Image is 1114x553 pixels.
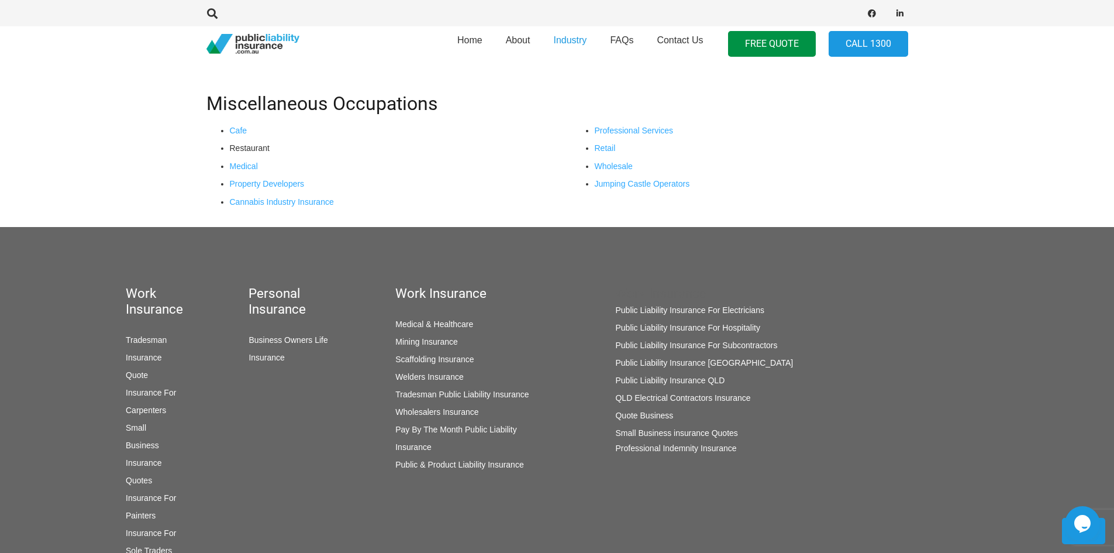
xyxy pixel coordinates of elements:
a: Retail [595,143,616,153]
a: Cafe [230,126,247,135]
span: FAQs [610,35,633,45]
a: LinkedIn [892,5,908,22]
a: Medical & Healthcare [395,320,473,329]
a: Insurance For Painters [126,493,176,520]
a: Small Business insurance Quotes [615,428,737,438]
a: Pay By The Month Public Liability Insurance [395,425,517,452]
li: Restaurant [230,142,543,154]
a: Insurance For Carpenters [126,388,176,415]
a: Contact Us [645,23,715,65]
a: Medical [230,162,258,171]
a: Facebook [864,5,880,22]
a: pli_logotransparent [206,34,299,54]
a: FAQs [598,23,645,65]
a: Quote Business [615,411,673,420]
a: Industry [542,23,598,65]
a: Cannabis Industry Insurance [230,197,334,207]
iframe: chat widget [1065,506,1102,541]
a: Public Liability Insurance For Subcontractors [615,341,777,350]
a: Professional Services [595,126,674,135]
a: Mining Insurance [395,337,458,346]
a: Wholesale [595,162,633,171]
a: Property Developers [230,179,305,188]
a: Search [201,8,225,19]
a: Public Liability Insurance For Electricians [615,305,764,315]
a: Back to top [1062,518,1105,544]
span: Industry [553,35,587,45]
a: QLD Electrical Contractors Insurance [615,393,750,403]
a: Call 1300 [829,31,908,57]
a: Public & Product Liability Insurance [395,460,523,469]
a: About [494,23,542,65]
a: Business Owners Life Insurance [249,335,327,362]
a: Public Liability Insurance [GEOGRAPHIC_DATA] [615,358,793,367]
h5: Work Insurance [395,286,548,301]
span: Contact Us [657,35,703,45]
a: Tradesman Insurance Quote [126,335,167,380]
h5: Work Insurance [615,286,841,301]
h2: Miscellaneous Occupations [206,92,908,115]
h5: Work Insurance [126,286,181,317]
a: Scaffolding Insurance [395,355,474,364]
a: Welders Insurance [395,372,463,382]
a: Wholesalers Insurance [395,407,478,417]
a: Small Business Insurance Quotes [126,423,161,485]
h5: Personal Insurance [249,286,328,317]
a: Tradesman Public Liability Insurance [395,390,529,399]
a: Professional Indemnity Insurance [615,444,736,453]
span: About [506,35,530,45]
a: Home [446,23,494,65]
a: Jumping Castle Operators [595,179,690,188]
a: FREE QUOTE [728,31,816,57]
span: Home [457,35,482,45]
a: Public Liability Insurance QLD [615,376,725,385]
a: Public Liability Insurance For Hospitality [615,323,760,332]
